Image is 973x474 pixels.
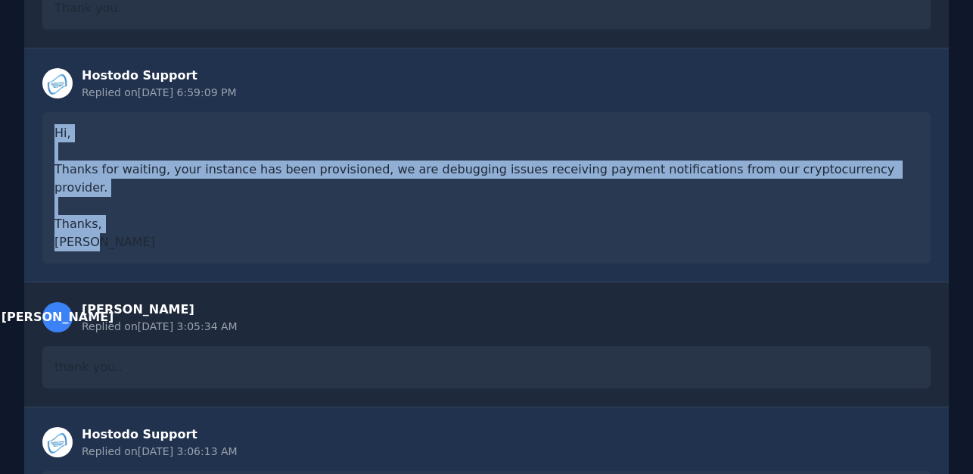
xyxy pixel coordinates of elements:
div: Replied on [DATE] 3:05:34 AM [82,319,238,334]
div: Hostodo Support [82,426,238,444]
div: [PERSON_NAME] [82,301,238,319]
div: Hostodo Support [82,67,237,85]
div: [PERSON_NAME] [42,302,73,332]
div: Replied on [DATE] 6:59:09 PM [82,85,237,100]
img: Staff [42,427,73,457]
div: Hi, Thanks for waiting, your instance has been provisioned, we are debugging issues receiving pay... [42,112,931,264]
div: Replied on [DATE] 3:06:13 AM [82,444,238,459]
div: thank you.. [42,346,931,388]
img: Staff [42,68,73,98]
